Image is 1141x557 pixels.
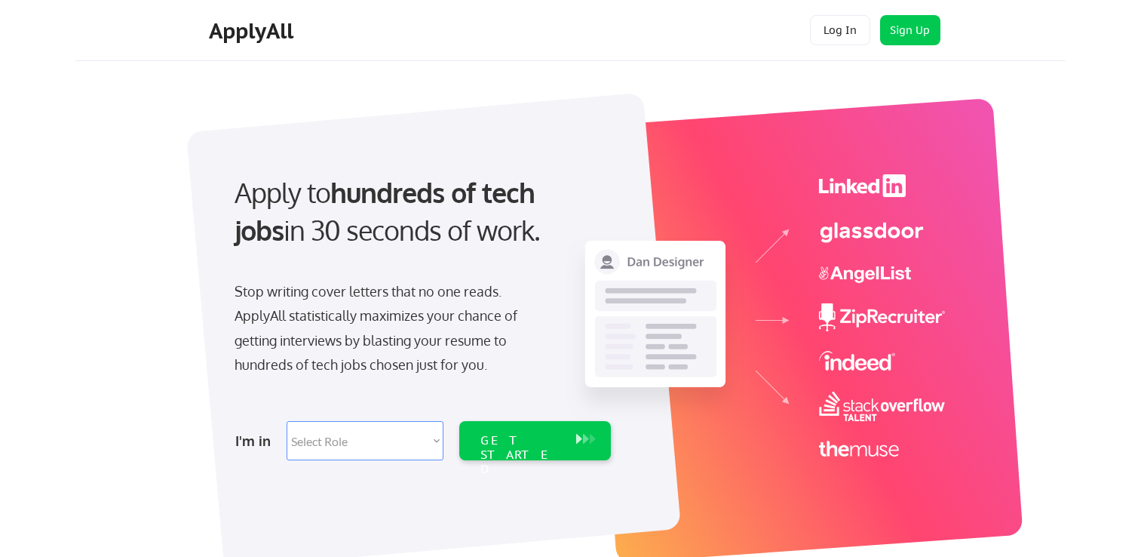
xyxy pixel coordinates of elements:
div: Apply to in 30 seconds of work. [235,174,605,250]
strong: hundreds of tech jobs [235,175,541,247]
button: Sign Up [880,15,940,45]
div: I'm in [235,429,278,453]
div: Stop writing cover letters that no one reads. ApplyAll statistically maximizes your chance of get... [235,279,544,377]
div: ApplyAll [209,18,298,44]
button: Log In [810,15,870,45]
div: GET STARTED [480,433,561,477]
